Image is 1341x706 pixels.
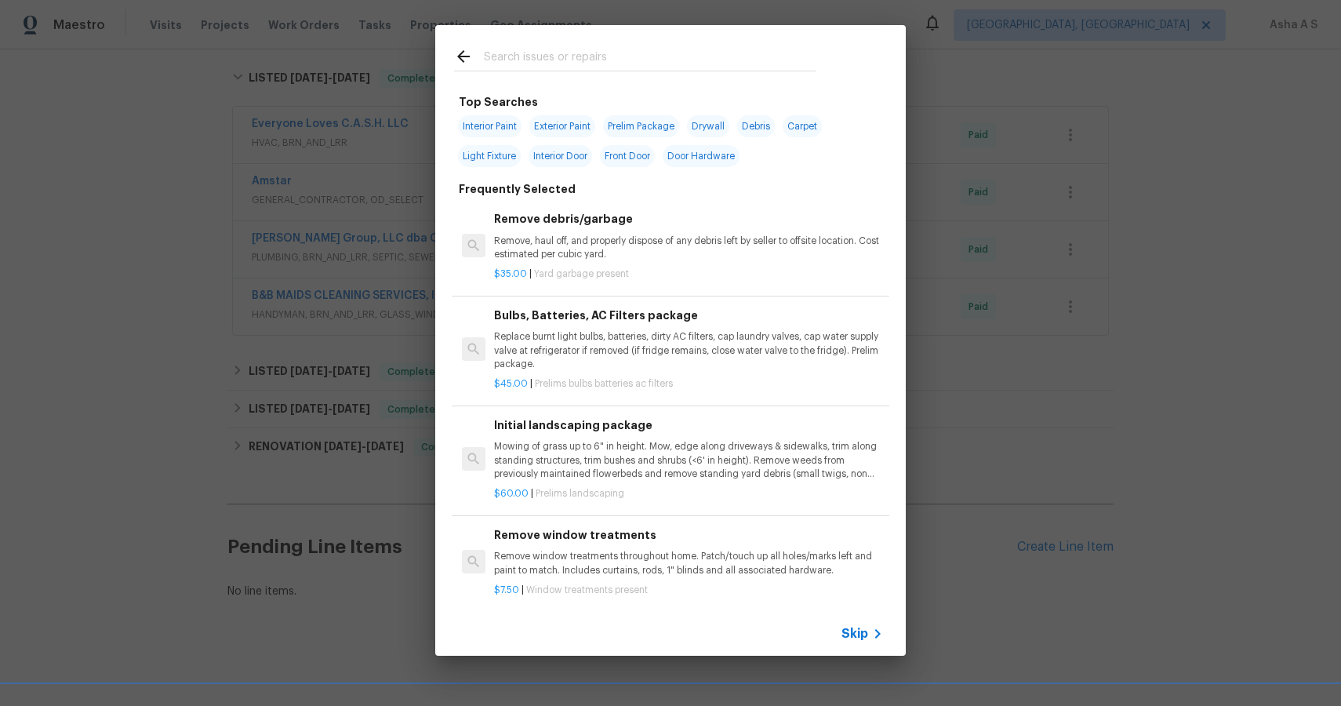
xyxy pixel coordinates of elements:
span: Prelims bulbs batteries ac filters [535,379,673,388]
span: Carpet [783,115,822,137]
span: $7.50 [494,585,519,595]
p: Remove window treatments throughout home. Patch/touch up all holes/marks left and paint to match.... [494,550,883,577]
p: Remove, haul off, and properly dispose of any debris left by seller to offsite location. Cost est... [494,235,883,261]
span: Light Fixture [458,145,521,167]
p: | [494,584,883,597]
p: | [494,267,883,281]
span: Exterior Paint [529,115,595,137]
span: $35.00 [494,269,527,278]
p: Mowing of grass up to 6" in height. Mow, edge along driveways & sidewalks, trim along standing st... [494,440,883,480]
span: Interior Paint [458,115,521,137]
h6: Top Searches [459,93,538,111]
span: $45.00 [494,379,528,388]
p: Replace burnt light bulbs, batteries, dirty AC filters, cap laundry valves, cap water supply valv... [494,330,883,370]
span: Interior Door [529,145,592,167]
span: Prelims landscaping [536,489,624,498]
p: | [494,487,883,500]
span: $60.00 [494,489,529,498]
h6: Remove window treatments [494,526,883,544]
span: Drywall [687,115,729,137]
span: Skip [841,626,868,642]
h6: Bulbs, Batteries, AC Filters package [494,307,883,324]
h6: Frequently Selected [459,180,576,198]
span: Debris [737,115,775,137]
span: Front Door [600,145,655,167]
p: | [494,377,883,391]
h6: Remove debris/garbage [494,210,883,227]
span: Prelim Package [603,115,679,137]
h6: Initial landscaping package [494,417,883,434]
span: Window treatments present [526,585,648,595]
span: Door Hardware [663,145,740,167]
input: Search issues or repairs [484,47,816,71]
span: Yard garbage present [534,269,629,278]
